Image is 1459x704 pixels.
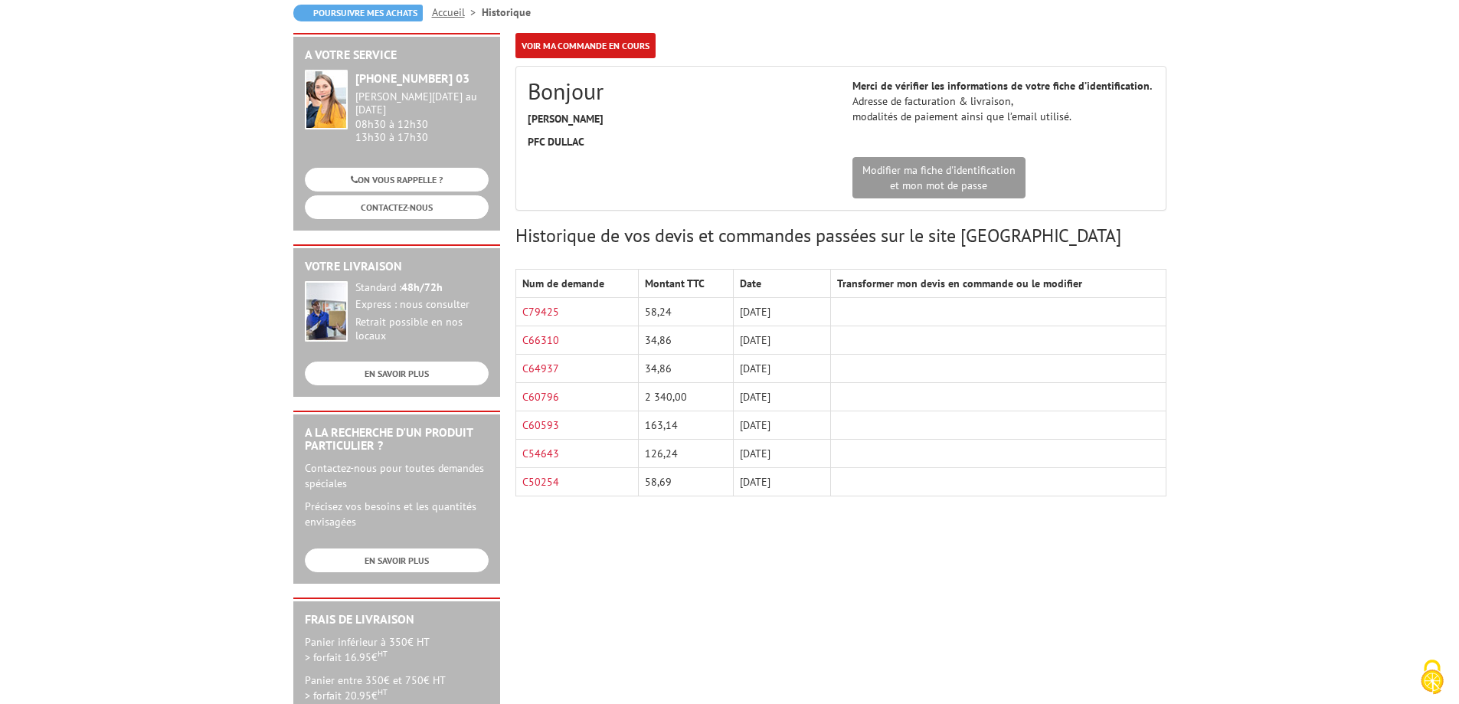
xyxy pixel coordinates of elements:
a: C54643 [522,447,559,460]
th: Montant TTC [639,270,733,298]
span: > forfait 16.95€ [305,650,388,664]
a: Modifier ma fiche d'identificationet mon mot de passe [852,157,1026,198]
sup: HT [378,648,388,659]
td: 163,14 [639,411,733,440]
td: [DATE] [733,468,830,496]
td: 34,86 [639,326,733,355]
td: [DATE] [733,440,830,468]
th: Num de demande [515,270,639,298]
div: Retrait possible en nos locaux [355,316,489,343]
td: [DATE] [733,355,830,383]
td: 34,86 [639,355,733,383]
a: Accueil [432,5,482,19]
img: Cookies (fenêtre modale) [1413,658,1451,696]
strong: [PERSON_NAME] [528,112,604,126]
p: Adresse de facturation & livraison, modalités de paiement ainsi que l’email utilisé. [852,78,1154,124]
a: Voir ma commande en cours [515,33,656,58]
div: Express : nous consulter [355,298,489,312]
p: Précisez vos besoins et les quantités envisagées [305,499,489,529]
td: [DATE] [733,326,830,355]
span: > forfait 20.95€ [305,689,388,702]
a: EN SAVOIR PLUS [305,362,489,385]
td: 58,24 [639,298,733,326]
th: Transformer mon devis en commande ou le modifier [831,270,1166,298]
a: C79425 [522,305,559,319]
strong: Merci de vérifier les informations de votre fiche d’identification. [852,79,1152,93]
td: 126,24 [639,440,733,468]
a: C64937 [522,362,559,375]
div: 08h30 à 12h30 13h30 à 17h30 [355,90,489,143]
strong: [PHONE_NUMBER] 03 [355,70,469,86]
p: Contactez-nous pour toutes demandes spéciales [305,460,489,491]
div: Standard : [355,281,489,295]
h2: Votre livraison [305,260,489,273]
sup: HT [378,686,388,697]
h2: A votre service [305,48,489,62]
th: Date [733,270,830,298]
h2: Bonjour [528,78,829,103]
img: widget-livraison.jpg [305,281,348,342]
td: [DATE] [733,383,830,411]
a: C50254 [522,475,559,489]
h2: A la recherche d'un produit particulier ? [305,426,489,453]
a: C60593 [522,418,559,432]
a: C66310 [522,333,559,347]
a: EN SAVOIR PLUS [305,548,489,572]
p: Panier inférieur à 350€ HT [305,634,489,665]
td: [DATE] [733,298,830,326]
img: widget-service.jpg [305,70,348,129]
td: [DATE] [733,411,830,440]
button: Cookies (fenêtre modale) [1405,652,1459,704]
strong: PFC DULLAC [528,135,584,149]
li: Historique [482,5,531,20]
h3: Historique de vos devis et commandes passées sur le site [GEOGRAPHIC_DATA] [515,226,1166,246]
p: Panier entre 350€ et 750€ HT [305,673,489,703]
a: Poursuivre mes achats [293,5,423,21]
td: 58,69 [639,468,733,496]
strong: 48h/72h [401,280,443,294]
a: CONTACTEZ-NOUS [305,195,489,219]
a: ON VOUS RAPPELLE ? [305,168,489,192]
h2: Frais de Livraison [305,613,489,627]
div: [PERSON_NAME][DATE] au [DATE] [355,90,489,116]
a: C60796 [522,390,559,404]
td: 2 340,00 [639,383,733,411]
